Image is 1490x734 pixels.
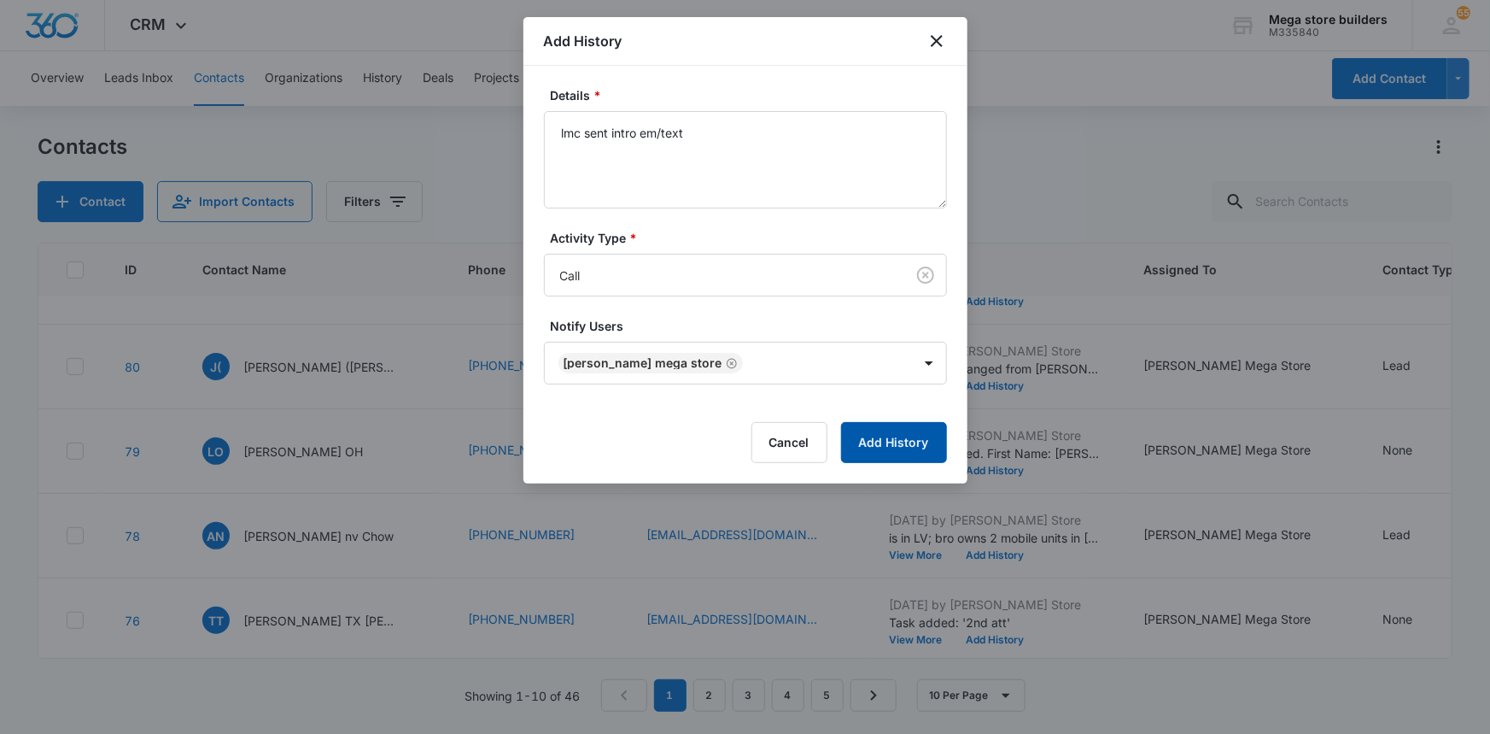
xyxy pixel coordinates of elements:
button: Clear [912,261,939,289]
div: [PERSON_NAME] Mega Store [564,357,722,369]
button: Cancel [751,422,827,463]
label: Details [551,86,954,104]
button: close [926,31,947,51]
textarea: lmc sent intro em/text [544,111,947,208]
button: Add History [841,422,947,463]
div: Remove John Mega Store [722,357,738,369]
label: Notify Users [551,317,954,335]
label: Activity Type [551,229,954,247]
h1: Add History [544,31,622,51]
